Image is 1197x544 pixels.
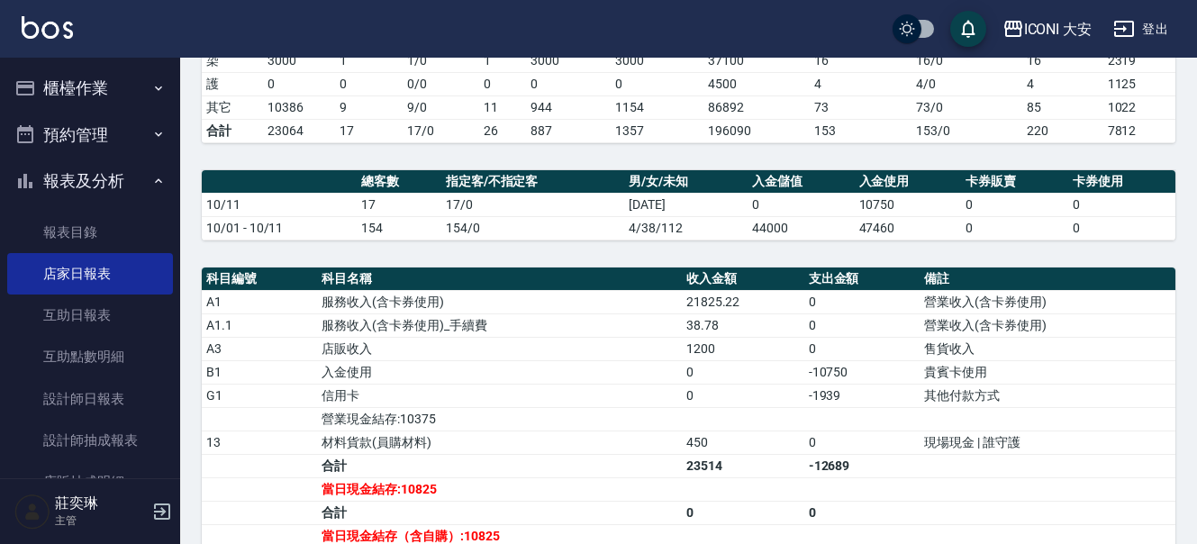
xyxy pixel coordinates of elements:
[55,494,147,512] h5: 莊奕琳
[202,49,263,72] td: 染
[526,119,611,142] td: 887
[804,501,920,524] td: 0
[317,360,681,384] td: 入金使用
[682,290,804,313] td: 21825.22
[202,431,317,454] td: 13
[22,16,73,39] img: Logo
[624,170,748,194] th: 男/女/未知
[357,170,441,194] th: 總客數
[202,170,1175,240] table: a dense table
[202,313,317,337] td: A1.1
[810,72,912,95] td: 4
[1022,49,1103,72] td: 16
[202,337,317,360] td: A3
[804,267,920,291] th: 支出金額
[624,216,748,240] td: 4/38/112
[682,337,804,360] td: 1200
[682,431,804,454] td: 450
[202,119,263,142] td: 合計
[911,95,1022,119] td: 73 / 0
[855,216,962,240] td: 47460
[611,49,704,72] td: 3000
[335,95,404,119] td: 9
[950,11,986,47] button: save
[7,253,173,295] a: 店家日報表
[335,49,404,72] td: 1
[920,313,1175,337] td: 營業收入(含卡券使用)
[7,378,173,420] a: 設計師日報表
[703,95,810,119] td: 86892
[403,95,479,119] td: 9 / 0
[479,49,526,72] td: 1
[202,216,357,240] td: 10/01 - 10/11
[961,170,1068,194] th: 卡券販賣
[855,170,962,194] th: 入金使用
[441,170,624,194] th: 指定客/不指定客
[202,72,263,95] td: 護
[7,158,173,204] button: 報表及分析
[961,216,1068,240] td: 0
[55,512,147,529] p: 主管
[1106,13,1175,46] button: 登出
[263,119,335,142] td: 23064
[202,360,317,384] td: B1
[357,193,441,216] td: 17
[804,384,920,407] td: -1939
[357,216,441,240] td: 154
[682,501,804,524] td: 0
[920,267,1175,291] th: 備註
[202,290,317,313] td: A1
[804,454,920,477] td: -12689
[1068,216,1175,240] td: 0
[855,193,962,216] td: 10750
[202,267,317,291] th: 科目編號
[1022,95,1103,119] td: 85
[202,193,357,216] td: 10/11
[920,431,1175,454] td: 現場現金 | 誰守護
[7,420,173,461] a: 設計師抽成報表
[682,454,804,477] td: 23514
[961,193,1068,216] td: 0
[317,384,681,407] td: 信用卡
[263,95,335,119] td: 10386
[317,477,681,501] td: 當日現金結存:10825
[317,407,681,431] td: 營業現金結存:10375
[335,119,404,142] td: 17
[7,212,173,253] a: 報表目錄
[920,290,1175,313] td: 營業收入(含卡券使用)
[703,119,810,142] td: 196090
[611,95,704,119] td: 1154
[7,112,173,159] button: 預約管理
[526,72,611,95] td: 0
[1022,119,1103,142] td: 220
[317,290,681,313] td: 服務收入(含卡券使用)
[703,49,810,72] td: 37100
[263,49,335,72] td: 3000
[441,216,624,240] td: 154/0
[317,267,681,291] th: 科目名稱
[703,72,810,95] td: 4500
[682,267,804,291] th: 收入金額
[611,119,704,142] td: 1357
[479,95,526,119] td: 11
[810,49,912,72] td: 16
[682,384,804,407] td: 0
[911,119,1022,142] td: 153/0
[317,454,681,477] td: 合計
[682,313,804,337] td: 38.78
[804,313,920,337] td: 0
[911,72,1022,95] td: 4 / 0
[748,170,855,194] th: 入金儲值
[911,49,1022,72] td: 16 / 0
[611,72,704,95] td: 0
[7,461,173,503] a: 店販抽成明細
[403,119,479,142] td: 17/0
[479,119,526,142] td: 26
[202,384,317,407] td: G1
[1068,170,1175,194] th: 卡券使用
[920,384,1175,407] td: 其他付款方式
[317,431,681,454] td: 材料貨款(員購材料)
[748,216,855,240] td: 44000
[317,313,681,337] td: 服務收入(含卡券使用)_手續費
[403,72,479,95] td: 0 / 0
